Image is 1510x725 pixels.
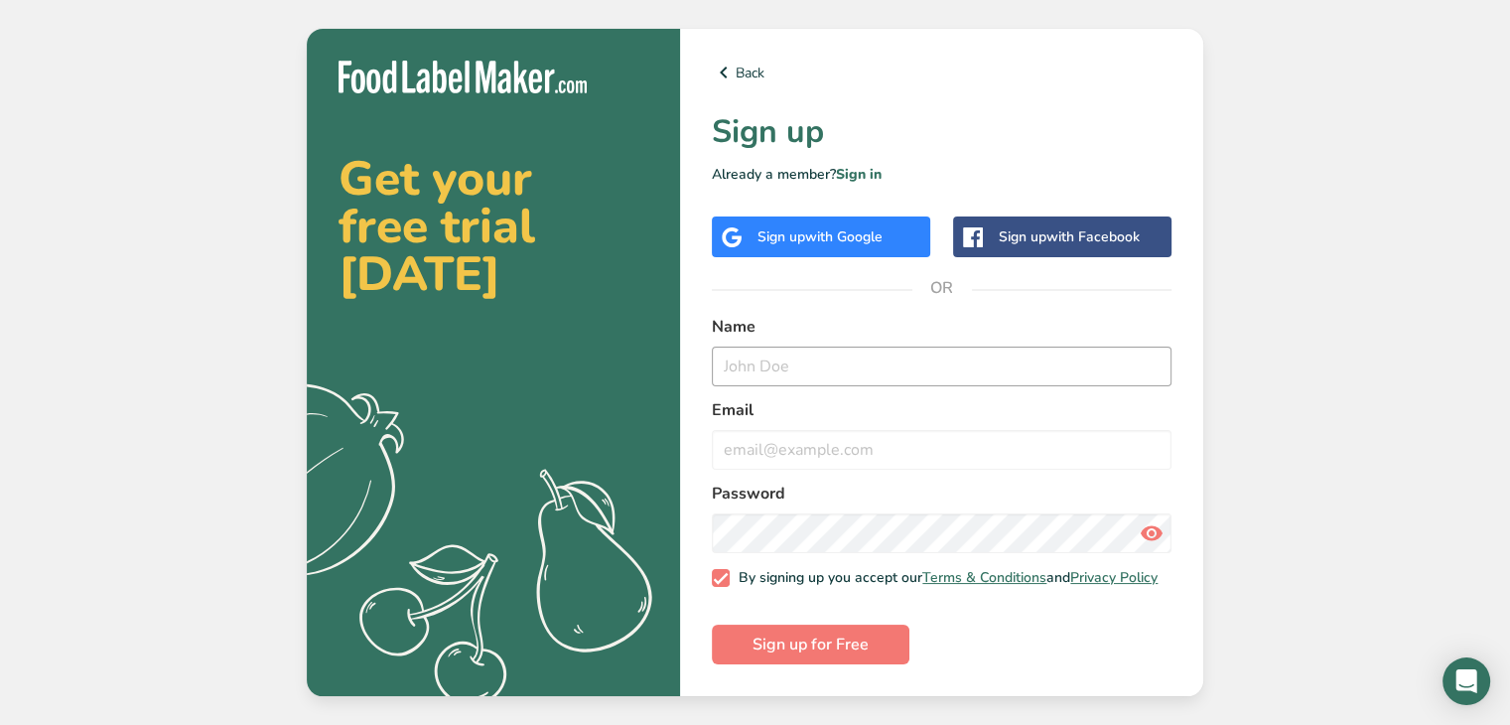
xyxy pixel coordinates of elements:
input: John Doe [712,347,1171,386]
button: Sign up for Free [712,625,909,664]
label: Email [712,398,1171,422]
span: Sign up for Free [753,633,869,656]
h2: Get your free trial [DATE] [339,155,648,298]
img: Food Label Maker [339,61,587,93]
input: email@example.com [712,430,1171,470]
a: Sign in [836,165,882,184]
a: Back [712,61,1171,84]
div: Sign up [999,226,1140,247]
label: Name [712,315,1171,339]
div: Sign up [757,226,883,247]
label: Password [712,482,1171,506]
a: Privacy Policy [1070,568,1158,587]
div: Open Intercom Messenger [1442,657,1490,705]
span: OR [912,258,972,318]
span: with Google [805,227,883,246]
a: Terms & Conditions [922,568,1046,587]
span: By signing up you accept our and [730,569,1159,587]
p: Already a member? [712,164,1171,185]
span: with Facebook [1046,227,1140,246]
h1: Sign up [712,108,1171,156]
